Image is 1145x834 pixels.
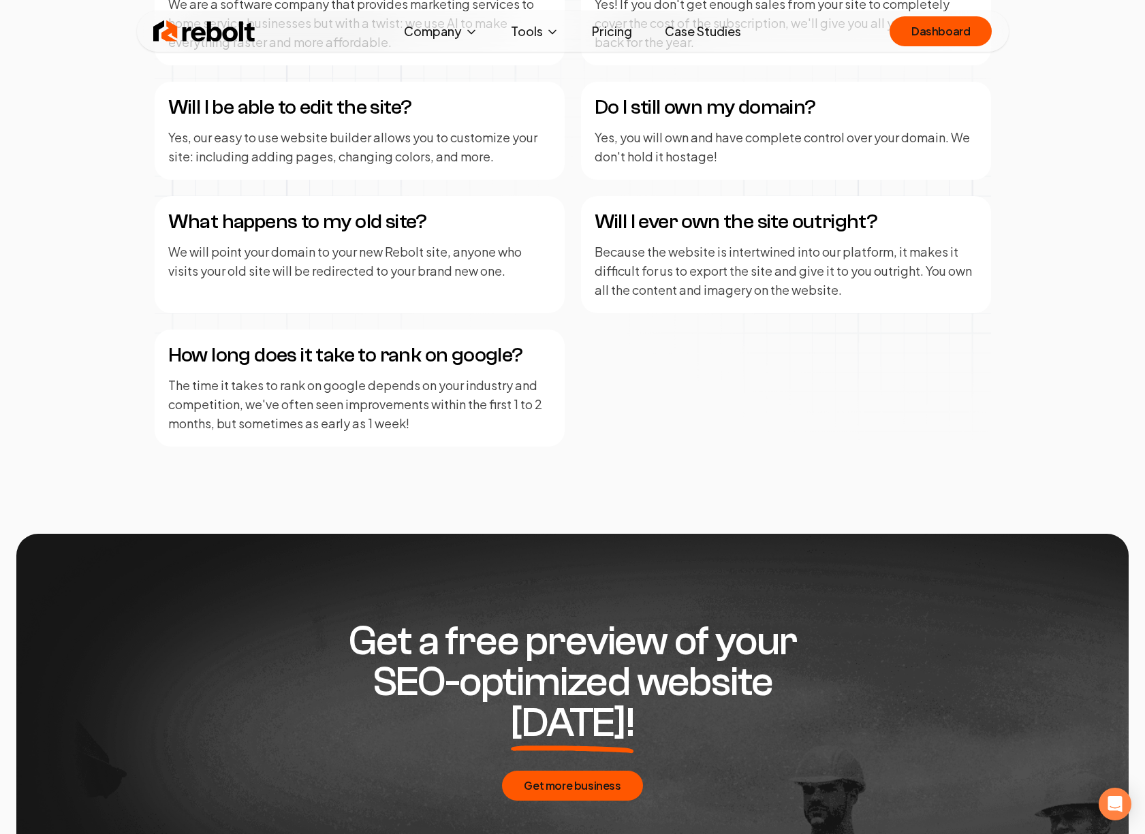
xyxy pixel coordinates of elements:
[500,18,570,45] button: Tools
[153,18,255,45] img: Rebolt Logo
[890,16,992,46] a: Dashboard
[595,242,977,300] p: Because the website is intertwined into our platform, it makes it difficult for us to export the ...
[168,210,551,234] h4: What happens to my old site?
[502,771,642,801] button: Get more business
[595,95,977,120] h4: Do I still own my domain?
[595,128,977,166] p: Yes, you will own and have complete control over your domain. We don't hold it hostage!
[511,703,634,743] span: [DATE]!
[168,376,551,433] p: The time it takes to rank on google depends on your industry and competition, we've often seen im...
[1099,788,1131,820] div: Open Intercom Messenger
[311,621,834,743] h2: Get a free preview of your SEO-optimized website
[393,18,489,45] button: Company
[654,18,752,45] a: Case Studies
[168,343,551,368] h4: How long does it take to rank on google?
[168,242,551,280] p: We will point your domain to your new Rebolt site, anyone who visits your old site will be redire...
[595,210,977,234] h4: Will I ever own the site outright?
[168,128,551,166] p: Yes, our easy to use website builder allows you to customize your site: including adding pages, c...
[168,95,551,120] h4: Will I be able to edit the site?
[581,18,643,45] a: Pricing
